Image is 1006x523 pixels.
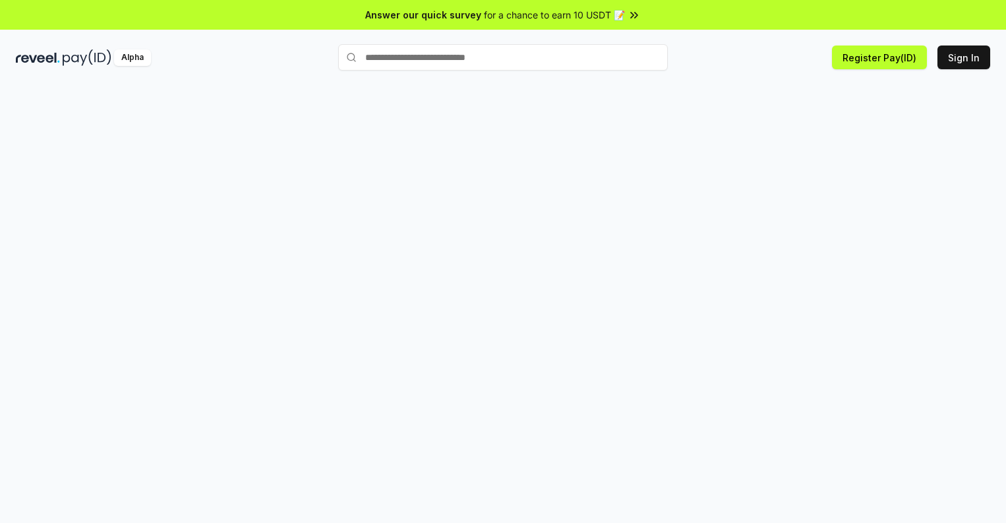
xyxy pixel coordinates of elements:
[937,46,990,69] button: Sign In
[832,46,927,69] button: Register Pay(ID)
[365,8,481,22] span: Answer our quick survey
[114,49,151,66] div: Alpha
[484,8,625,22] span: for a chance to earn 10 USDT 📝
[16,49,60,66] img: reveel_dark
[63,49,111,66] img: pay_id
